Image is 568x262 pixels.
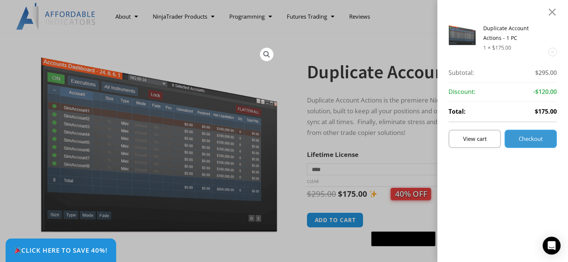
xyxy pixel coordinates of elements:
[448,86,475,98] strong: Discount:
[15,247,21,253] img: 🎉
[6,239,116,262] a: 🎉Click Here to save 40%!
[448,130,501,148] a: View cart
[371,231,435,246] button: Buy with GPay
[535,106,557,117] span: $175.00
[519,136,543,142] span: Checkout
[448,67,474,79] strong: Subtotal:
[505,130,557,148] a: Checkout
[533,86,557,98] span: -$120.00
[483,44,491,51] span: 1 ×
[260,48,273,61] a: View full-screen image gallery
[14,247,108,253] span: Click Here to save 40%!
[448,23,476,45] img: Screenshot 2024-08-26 15414455555 | Affordable Indicators – NinjaTrader
[543,237,561,255] div: Open Intercom Messenger
[492,44,495,51] span: $
[448,106,466,117] strong: Total:
[483,25,529,41] a: Duplicate Account Actions - 1 PC
[535,67,557,79] span: $295.00
[492,44,511,51] bdi: 175.00
[463,136,487,142] span: View cart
